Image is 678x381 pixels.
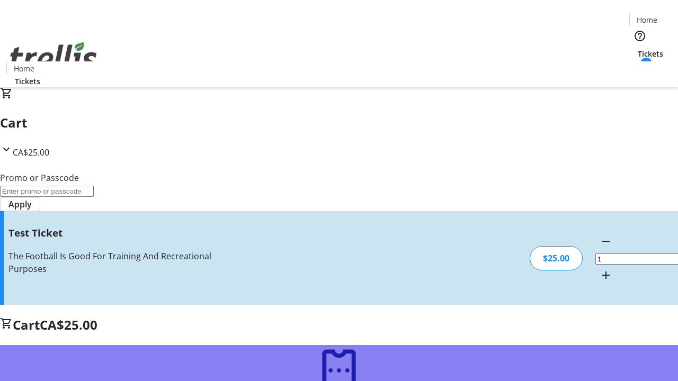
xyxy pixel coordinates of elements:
[6,76,49,87] a: Tickets
[40,316,97,333] span: CA$25.00
[629,59,650,80] button: Cart
[595,265,617,286] button: Increment by one
[14,63,34,74] span: Home
[595,231,617,252] button: Decrement by one
[630,14,664,25] a: Home
[6,30,101,83] img: Orient E2E Organization kN1tKJHOwe's Logo
[13,147,49,158] span: CA$25.00
[7,63,41,74] a: Home
[637,14,657,25] span: Home
[15,76,40,87] span: Tickets
[8,250,240,275] div: The Football Is Good For Training And Recreational Purposes
[638,48,663,59] span: Tickets
[8,198,32,211] span: Apply
[530,246,583,270] div: $25.00
[629,25,650,47] button: Help
[8,225,240,240] h3: Test Ticket
[629,48,672,59] a: Tickets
